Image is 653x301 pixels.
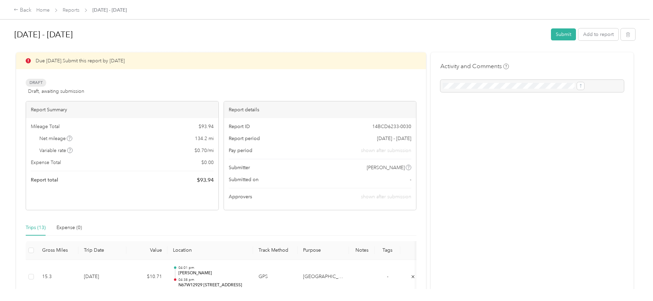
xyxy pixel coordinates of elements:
[199,123,214,130] span: $ 93.94
[229,193,252,200] span: Approvers
[36,7,50,13] a: Home
[37,241,78,260] th: Gross Miles
[56,224,82,231] div: Expense (0)
[615,263,653,301] iframe: Everlance-gr Chat Button Frame
[229,164,250,171] span: Submitter
[39,147,73,154] span: Variable rate
[28,88,84,95] span: Draft, awaiting submission
[26,79,46,87] span: Draft
[78,241,126,260] th: Trip Date
[253,260,298,294] td: GPS
[578,28,618,40] button: Add to report
[178,270,248,276] p: [PERSON_NAME]
[195,135,214,142] span: 134.2 mi
[201,159,214,166] span: $ 0.00
[372,123,411,130] span: 14BCD6233-0030
[229,147,252,154] span: Pay period
[387,274,388,279] span: -
[126,241,167,260] th: Value
[37,260,78,294] td: 15.3
[16,52,426,69] div: Due [DATE]. Submit this report by [DATE]
[31,159,61,166] span: Expense Total
[31,176,58,184] span: Report total
[197,176,214,184] span: $ 93.94
[375,241,400,260] th: Tags
[377,135,411,142] span: [DATE] - [DATE]
[92,7,127,14] span: [DATE] - [DATE]
[26,101,218,118] div: Report Summary
[194,147,214,154] span: $ 0.70 / mi
[410,176,411,183] span: -
[178,265,248,270] p: 04:01 pm
[63,7,79,13] a: Reports
[361,147,411,154] span: shown after submission
[349,241,375,260] th: Notes
[26,224,46,231] div: Trips (13)
[551,28,576,40] button: Submit
[224,101,416,118] div: Report details
[178,282,248,288] p: N67W12929 [STREET_ADDRESS]
[178,277,248,282] p: 04:38 pm
[367,164,405,171] span: [PERSON_NAME]
[126,260,167,294] td: $10.71
[298,241,349,260] th: Purpose
[361,194,411,200] span: shown after submission
[78,260,126,294] td: [DATE]
[229,123,250,130] span: Report ID
[39,135,73,142] span: Net mileage
[253,241,298,260] th: Track Method
[229,135,260,142] span: Report period
[229,176,259,183] span: Submitted on
[440,62,509,71] h4: Activity and Comments
[14,6,32,14] div: Back
[298,260,349,294] td: West Bend - 502
[14,26,546,43] h1: Aug 1 - 31, 2025
[167,241,253,260] th: Location
[31,123,60,130] span: Mileage Total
